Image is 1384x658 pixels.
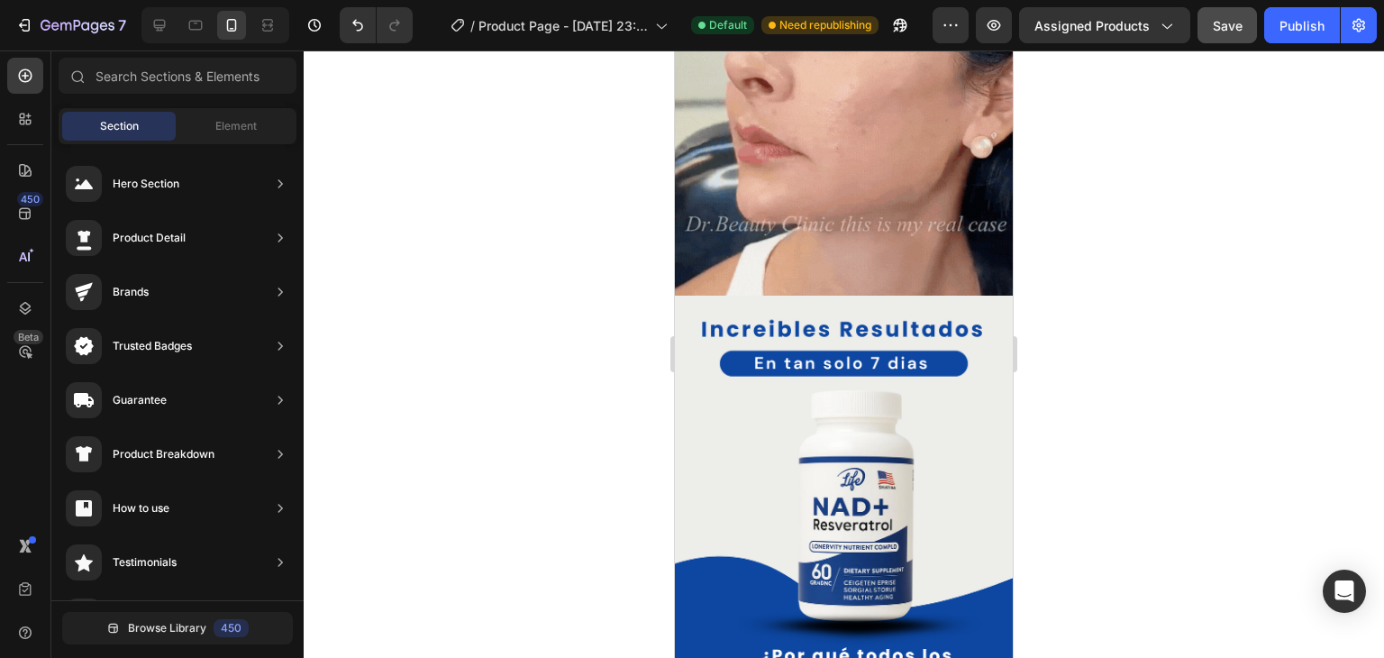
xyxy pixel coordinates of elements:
span: Section [100,118,139,134]
iframe: Design area [675,50,1013,658]
button: Assigned Products [1019,7,1190,43]
span: Default [709,17,747,33]
div: How to use [113,499,169,517]
div: Beta [14,330,43,344]
span: Assigned Products [1034,16,1150,35]
div: Product Breakdown [113,445,214,463]
button: 7 [7,7,134,43]
span: Element [215,118,257,134]
div: Hero Section [113,175,179,193]
span: Browse Library [128,620,206,636]
span: Need republishing [779,17,871,33]
button: Save [1197,7,1257,43]
span: / [470,16,475,35]
div: Brands [113,283,149,301]
div: Product Detail [113,229,186,247]
div: 450 [214,619,249,637]
div: Guarantee [113,391,167,409]
p: 7 [118,14,126,36]
input: Search Sections & Elements [59,58,296,94]
button: Browse Library450 [62,612,293,644]
div: 450 [17,192,43,206]
div: Trusted Badges [113,337,192,355]
div: Open Intercom Messenger [1323,570,1366,613]
span: Save [1213,18,1243,33]
button: Publish [1264,7,1340,43]
div: Publish [1279,16,1325,35]
div: Testimonials [113,553,177,571]
span: Product Page - [DATE] 23:55:01 [478,16,648,35]
div: Undo/Redo [340,7,413,43]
